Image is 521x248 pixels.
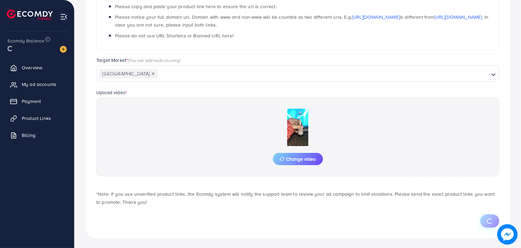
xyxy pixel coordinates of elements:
[264,109,332,146] img: Preview Image
[434,14,482,20] a: [URL][DOMAIN_NAME]
[151,72,155,75] button: Deselect Pakistan
[273,153,323,165] button: Change video
[22,81,56,88] span: My ad accounts
[128,57,180,63] span: (You can add multi-country)
[60,13,68,21] img: menu
[352,14,400,20] a: [URL][DOMAIN_NAME]
[96,57,180,64] label: Target Market
[7,10,53,20] img: logo
[5,61,69,74] a: Overview
[115,3,277,10] span: Please copy and paste your product link here to ensure the url is correct.
[96,65,499,82] div: Search for option
[5,94,69,108] a: Payment
[497,224,518,245] img: image
[22,98,41,105] span: Payment
[115,14,488,28] span: Please notice your full domain url. Domain with www and non-www will be counted as two different ...
[60,46,67,53] img: image
[99,69,158,78] span: [GEOGRAPHIC_DATA]
[5,77,69,91] a: My ad accounts
[96,89,127,96] label: Upload video
[96,190,499,206] p: *Note: If you use unverified product links, the Ecomdy system will notify the support team to rev...
[5,111,69,125] a: Product Links
[22,115,51,122] span: Product Links
[5,128,69,142] a: Billing
[22,64,42,71] span: Overview
[280,157,316,161] span: Change video
[159,69,488,79] input: Search for option
[22,132,35,139] span: Billing
[115,32,233,39] span: Please do not use URL Shortens or Banned URL here!
[7,37,44,44] span: Ecomdy Balance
